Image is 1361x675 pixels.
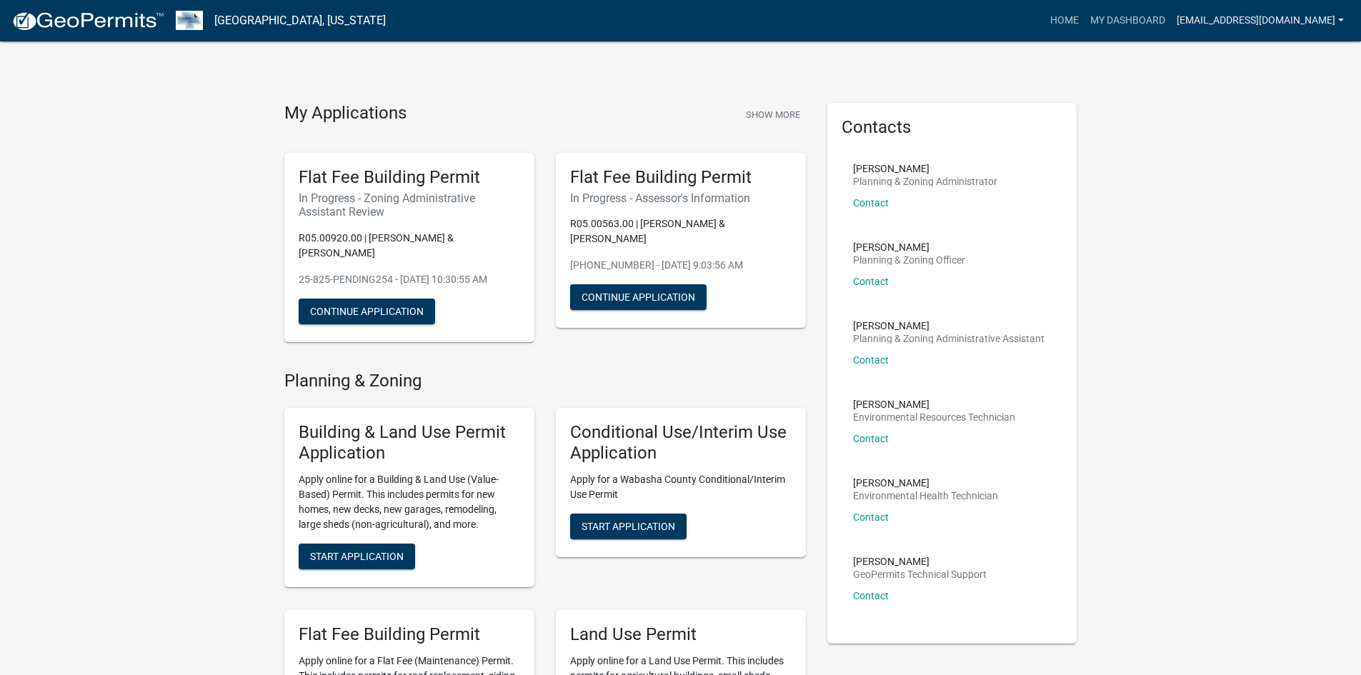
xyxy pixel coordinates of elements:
[853,399,1015,409] p: [PERSON_NAME]
[853,334,1045,344] p: Planning & Zoning Administrative Assistant
[853,242,965,252] p: [PERSON_NAME]
[853,511,889,523] a: Contact
[853,556,987,566] p: [PERSON_NAME]
[853,255,965,265] p: Planning & Zoning Officer
[853,354,889,366] a: Contact
[570,191,792,205] h6: In Progress - Assessor's Information
[299,544,415,569] button: Start Application
[853,433,889,444] a: Contact
[299,231,520,261] p: R05.00920.00 | [PERSON_NAME] & [PERSON_NAME]
[853,569,987,579] p: GeoPermits Technical Support
[1045,7,1085,34] a: Home
[176,11,203,30] img: Wabasha County, Minnesota
[1085,7,1171,34] a: My Dashboard
[299,272,520,287] p: 25-825-PENDING254 - [DATE] 10:30:55 AM
[740,103,806,126] button: Show More
[214,9,386,33] a: [GEOGRAPHIC_DATA], [US_STATE]
[570,624,792,645] h5: Land Use Permit
[299,422,520,464] h5: Building & Land Use Permit Application
[853,321,1045,331] p: [PERSON_NAME]
[284,103,407,124] h4: My Applications
[570,167,792,188] h5: Flat Fee Building Permit
[582,521,675,532] span: Start Application
[570,422,792,464] h5: Conditional Use/Interim Use Application
[853,491,998,501] p: Environmental Health Technician
[570,216,792,246] p: R05.00563.00 | [PERSON_NAME] & [PERSON_NAME]
[570,258,792,273] p: [PHONE_NUMBER] - [DATE] 9:03:56 AM
[310,551,404,562] span: Start Application
[853,590,889,601] a: Contact
[299,191,520,219] h6: In Progress - Zoning Administrative Assistant Review
[1171,7,1350,34] a: [EMAIL_ADDRESS][DOMAIN_NAME]
[284,371,806,391] h4: Planning & Zoning
[853,197,889,209] a: Contact
[570,514,687,539] button: Start Application
[299,167,520,188] h5: Flat Fee Building Permit
[299,472,520,532] p: Apply online for a Building & Land Use (Value-Based) Permit. This includes permits for new homes,...
[853,164,997,174] p: [PERSON_NAME]
[853,478,998,488] p: [PERSON_NAME]
[299,299,435,324] button: Continue Application
[299,624,520,645] h5: Flat Fee Building Permit
[853,412,1015,422] p: Environmental Resources Technician
[570,472,792,502] p: Apply for a Wabasha County Conditional/Interim Use Permit
[570,284,707,310] button: Continue Application
[842,117,1063,138] h5: Contacts
[853,276,889,287] a: Contact
[853,176,997,186] p: Planning & Zoning Administrator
